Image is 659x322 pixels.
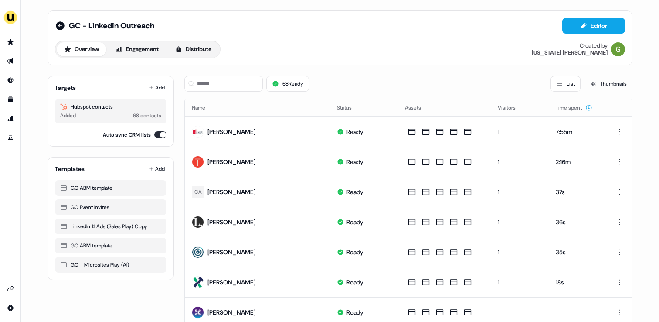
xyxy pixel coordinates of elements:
div: 1 [498,127,542,136]
div: LinkedIn 1:1 Ads (Sales Play) Copy [60,222,161,231]
div: [PERSON_NAME] [207,188,255,196]
button: List [550,76,581,92]
div: Targets [55,83,76,92]
button: Add [147,163,166,175]
button: Status [337,100,362,116]
button: Name [192,100,216,116]
div: 68 contacts [133,111,161,120]
div: Created by [580,42,608,49]
a: Go to prospects [3,35,17,49]
div: Ready [346,278,363,287]
button: Visitors [498,100,526,116]
a: Go to attribution [3,112,17,126]
div: [US_STATE] [PERSON_NAME] [532,49,608,56]
a: Go to templates [3,92,17,106]
div: [PERSON_NAME] [207,158,255,166]
a: Go to integrations [3,282,17,296]
div: 1 [498,158,542,166]
div: 1 [498,218,542,226]
div: Ready [346,308,363,317]
div: 1 [498,278,542,287]
div: 7:55m [556,127,598,136]
div: 37s [556,188,598,196]
div: [PERSON_NAME] [207,218,255,226]
button: Editor [562,18,625,34]
div: Ready [346,218,363,226]
div: 18s [556,278,598,287]
div: Ready [346,248,363,257]
div: 36s [556,218,598,226]
div: 1 [498,188,542,196]
button: Overview [57,42,106,56]
div: Templates [55,164,85,173]
div: GC Event Invites [60,203,161,212]
div: GC ABM template [60,241,161,250]
div: 2:16m [556,158,598,166]
div: [PERSON_NAME] [207,127,255,136]
div: GC - Microsites Play (AI) [60,260,161,269]
a: Go to experiments [3,131,17,145]
a: Go to outbound experience [3,54,17,68]
div: CA [194,188,202,196]
div: Ready [346,188,363,196]
button: Thumbnails [584,76,632,92]
div: Hubspot contacts [60,103,161,111]
button: Distribute [168,42,219,56]
img: Georgia [611,42,625,56]
a: Go to Inbound [3,73,17,87]
button: Time spent [556,100,592,116]
label: Auto sync CRM lists [103,130,151,139]
button: 68Ready [266,76,309,92]
div: Ready [346,127,363,136]
button: Engagement [108,42,166,56]
div: 35s [556,248,598,257]
div: [PERSON_NAME] [207,278,255,287]
div: 1 [498,248,542,257]
div: [PERSON_NAME] [207,248,255,257]
button: Add [147,82,166,94]
a: Go to integrations [3,301,17,315]
a: Editor [562,22,625,31]
div: [PERSON_NAME] [207,308,255,317]
th: Assets [398,99,491,116]
span: GC - Linkedin Outreach [69,21,154,31]
div: GC ABM template [60,184,161,192]
div: Ready [346,158,363,166]
div: Added [60,111,76,120]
